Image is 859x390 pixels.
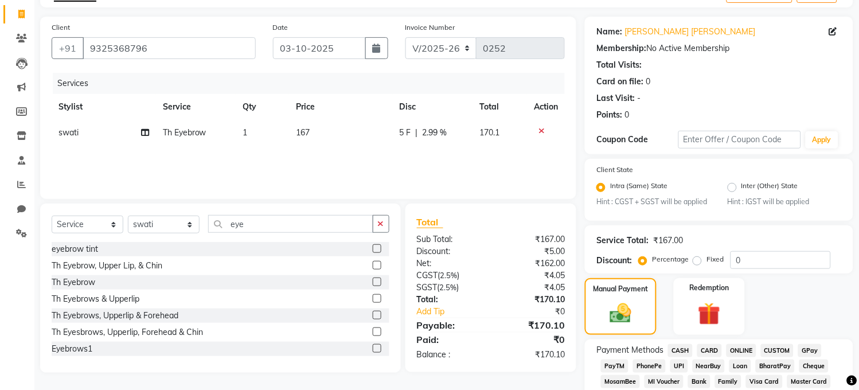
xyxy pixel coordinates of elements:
div: ( ) [408,282,491,294]
div: Card on file: [596,76,643,88]
img: _gift.svg [691,300,727,327]
div: - [637,92,641,104]
div: Th Eyebrow, Upper Lip, & Chin [52,260,162,272]
span: GPay [798,344,822,357]
div: ( ) [408,270,491,282]
label: Invoice Number [405,22,455,33]
span: UPI [670,360,688,373]
span: MosamBee [601,375,640,388]
span: Payment Methods [596,344,663,356]
span: 5 F [400,127,411,139]
label: Intra (Same) State [610,181,667,194]
span: | [416,127,418,139]
div: ₹167.00 [653,235,683,247]
input: Enter Offer / Coupon Code [678,131,801,149]
div: Discount: [408,245,491,258]
label: Manual Payment [594,284,649,294]
a: Add Tip [408,306,505,318]
button: +91 [52,37,84,59]
span: PayTM [601,360,628,373]
div: Th Eyebrows & Upperlip [52,293,139,305]
span: 2.99 % [423,127,447,139]
div: ₹162.00 [491,258,573,270]
label: Percentage [652,254,689,264]
input: Search by Name/Mobile/Email/Code [83,37,256,59]
span: PhonePe [633,360,666,373]
span: Cheque [799,360,829,373]
th: Disc [393,94,473,120]
div: Net: [408,258,491,270]
div: Membership: [596,42,646,54]
label: Date [273,22,288,33]
div: Services [53,73,573,94]
div: 0 [646,76,650,88]
div: ₹4.05 [491,282,573,294]
div: ₹170.10 [491,349,573,361]
th: Qty [236,94,289,120]
span: CGST [417,270,438,280]
div: Payable: [408,318,491,332]
small: Hint : CGST + SGST will be applied [596,197,710,207]
th: Stylist [52,94,156,120]
div: Th Eyebrows, Upperlip & Forehead [52,310,178,322]
th: Service [156,94,236,120]
div: No Active Membership [596,42,842,54]
div: Last Visit: [596,92,635,104]
span: BharatPay [756,360,795,373]
span: 170.1 [480,127,500,138]
span: Th Eyebrow [163,127,206,138]
input: Search or Scan [208,215,373,233]
div: 0 [624,109,629,121]
div: ₹170.10 [491,318,573,332]
div: Name: [596,26,622,38]
div: Total Visits: [596,59,642,71]
th: Price [289,94,392,120]
label: Client State [596,165,633,175]
span: Family [715,375,742,388]
span: SGST [417,282,438,292]
div: Th Eyesbrows, Upperlip, Forehead & Chin [52,326,203,338]
span: Total [417,216,443,228]
span: CUSTOM [761,344,794,357]
span: Loan [729,360,751,373]
div: Balance : [408,349,491,361]
div: Points: [596,109,622,121]
div: ₹170.10 [491,294,573,306]
div: ₹0 [491,333,573,346]
span: NearBuy [693,360,725,373]
span: Master Card [787,375,831,388]
div: ₹5.00 [491,245,573,258]
div: Coupon Code [596,134,678,146]
div: ₹4.05 [491,270,573,282]
span: 2.5% [440,271,458,280]
div: Service Total: [596,235,649,247]
button: Apply [806,131,838,149]
div: Th Eyebrow [52,276,95,288]
label: Client [52,22,70,33]
span: 1 [243,127,247,138]
span: ONLINE [727,344,756,357]
label: Fixed [706,254,724,264]
span: swati [58,127,79,138]
div: eyebrow tint [52,243,98,255]
span: Visa Card [746,375,783,388]
label: Inter (Other) State [741,181,798,194]
span: CARD [697,344,722,357]
span: 2.5% [440,283,457,292]
div: Total: [408,294,491,306]
span: CASH [668,344,693,357]
a: [PERSON_NAME] [PERSON_NAME] [624,26,755,38]
span: Bank [688,375,710,388]
label: Redemption [689,283,729,293]
div: Discount: [596,255,632,267]
th: Total [473,94,527,120]
div: ₹0 [505,306,573,318]
small: Hint : IGST will be applied [728,197,842,207]
div: ₹167.00 [491,233,573,245]
span: 167 [296,127,310,138]
div: Sub Total: [408,233,491,245]
th: Action [527,94,565,120]
div: Paid: [408,333,491,346]
span: MI Voucher [645,375,684,388]
img: _cash.svg [603,301,638,326]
